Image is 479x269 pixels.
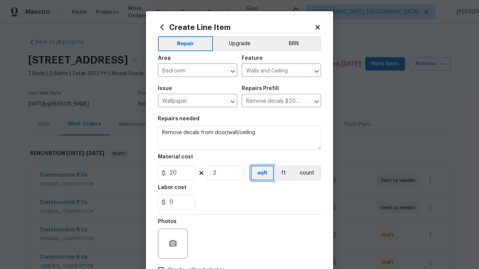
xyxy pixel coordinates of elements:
h2: Create Line Item [158,23,314,31]
h5: Repairs Prefill [242,86,279,91]
h5: Photos [158,219,177,224]
button: Upgrade [213,36,266,51]
button: Open [311,66,322,77]
button: Open [311,96,322,107]
h5: Repairs needed [158,116,199,121]
button: Repair [158,36,213,51]
h5: Material cost [158,154,193,160]
button: BRN [266,36,321,51]
button: Open [228,66,238,77]
button: ft [274,166,293,180]
h5: Issue [158,86,172,91]
h5: Area [158,56,171,61]
h5: Feature [242,56,263,61]
textarea: Remove decals from door/wall/ceiling [158,126,321,150]
button: Open [228,96,238,107]
button: sqft [251,166,274,180]
h5: Labor cost [158,185,186,190]
button: count [293,166,321,180]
